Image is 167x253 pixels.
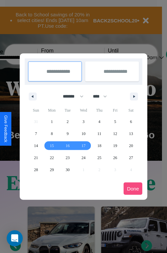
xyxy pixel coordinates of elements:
[66,164,70,176] span: 30
[28,152,44,164] button: 21
[75,128,91,140] button: 10
[44,140,59,152] button: 15
[75,140,91,152] button: 17
[60,164,75,176] button: 30
[98,128,102,140] span: 11
[124,182,142,195] button: Done
[34,152,38,164] span: 21
[51,128,53,140] span: 8
[107,105,123,116] span: Fri
[107,152,123,164] button: 26
[123,152,139,164] button: 27
[60,105,75,116] span: Tue
[28,105,44,116] span: Sun
[44,105,59,116] span: Mon
[97,152,101,164] span: 25
[92,105,107,116] span: Thu
[92,116,107,128] button: 4
[92,128,107,140] button: 11
[129,140,133,152] span: 20
[81,152,86,164] span: 24
[28,140,44,152] button: 14
[34,164,38,176] span: 28
[44,116,59,128] button: 1
[75,105,91,116] span: Wed
[50,164,54,176] span: 29
[44,152,59,164] button: 22
[81,140,86,152] span: 17
[67,128,69,140] span: 9
[113,140,117,152] span: 19
[123,140,139,152] button: 20
[35,128,37,140] span: 7
[7,230,23,246] div: Open Intercom Messenger
[81,128,86,140] span: 10
[97,140,101,152] span: 18
[34,140,38,152] span: 14
[44,128,59,140] button: 8
[114,116,116,128] span: 5
[123,116,139,128] button: 6
[66,152,70,164] span: 23
[75,152,91,164] button: 24
[129,128,133,140] span: 13
[113,152,117,164] span: 26
[107,128,123,140] button: 12
[107,116,123,128] button: 5
[60,140,75,152] button: 16
[82,116,85,128] span: 3
[107,140,123,152] button: 19
[92,140,107,152] button: 18
[92,152,107,164] button: 25
[51,116,53,128] span: 1
[44,164,59,176] button: 29
[50,152,54,164] span: 22
[66,140,70,152] span: 16
[75,116,91,128] button: 3
[130,116,132,128] span: 6
[98,116,100,128] span: 4
[67,116,69,128] span: 2
[60,128,75,140] button: 9
[50,140,54,152] span: 15
[129,152,133,164] span: 27
[28,128,44,140] button: 7
[123,128,139,140] button: 13
[60,116,75,128] button: 2
[60,152,75,164] button: 23
[113,128,117,140] span: 12
[123,105,139,116] span: Sat
[28,164,44,176] button: 28
[3,115,8,142] div: Give Feedback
